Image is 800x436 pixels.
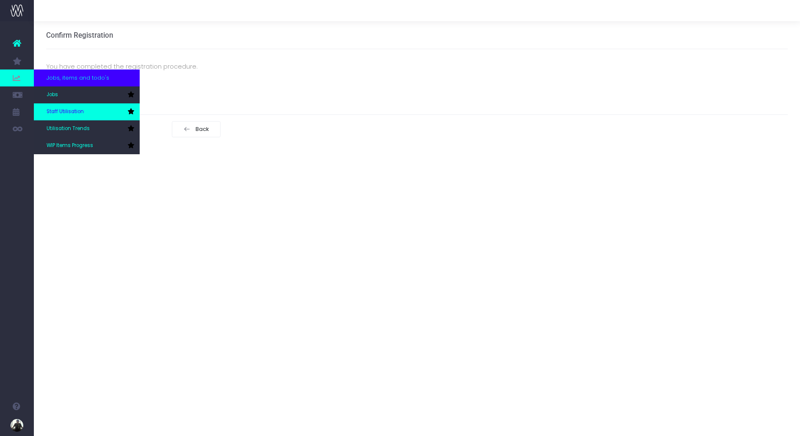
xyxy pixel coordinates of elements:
[11,419,23,432] img: images/default_profile_image.png
[34,103,140,120] a: Staff Utilisation
[34,120,140,137] a: Utilisation Trends
[47,74,109,82] span: Jobs, items and todo's
[46,61,788,72] p: You have completed the registration procedure.
[172,121,221,137] button: Back
[193,126,210,133] span: Back
[47,91,58,99] span: Jobs
[34,86,140,103] a: Jobs
[47,108,84,116] span: Staff Utilisation
[34,137,140,154] a: WIP Items Progress
[47,125,90,133] span: Utilisation Trends
[46,31,113,39] h3: Confirm Registration
[47,142,93,150] span: WIP Items Progress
